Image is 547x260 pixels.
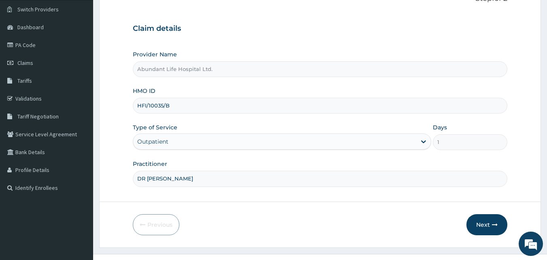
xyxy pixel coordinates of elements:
span: Claims [17,59,33,67]
h3: Claim details [133,24,508,33]
img: d_794563401_company_1708531726252_794563401 [15,41,33,61]
label: Provider Name [133,50,177,58]
div: Outpatient [137,138,168,146]
div: Chat with us now [42,45,136,56]
label: HMO ID [133,87,155,95]
div: Minimize live chat window [133,4,152,24]
span: We're online! [47,78,112,160]
input: Enter Name [133,171,508,187]
button: Next [466,214,507,235]
span: Dashboard [17,24,44,31]
input: Enter HMO ID [133,98,508,114]
span: Tariffs [17,77,32,84]
label: Type of Service [133,123,177,131]
span: Switch Providers [17,6,59,13]
button: Previous [133,214,179,235]
textarea: Type your message and hit 'Enter' [4,174,154,202]
label: Days [433,123,447,131]
span: Tariff Negotiation [17,113,59,120]
label: Practitioner [133,160,167,168]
